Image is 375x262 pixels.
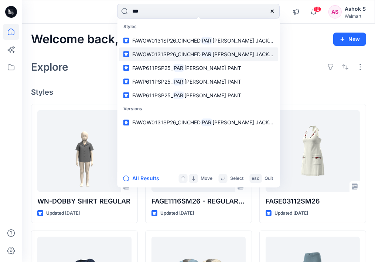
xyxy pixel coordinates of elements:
a: FAWOW0131SP26_CINCHEDPAR[PERSON_NAME] JACKET [119,116,279,130]
button: New [333,33,366,46]
a: FAWP611PSP25_PAR[PERSON_NAME] PANT [119,75,279,88]
p: Styles [119,20,279,34]
a: FAWOW0131SP26_CINCHEDPAR[PERSON_NAME] JACKET [119,47,279,61]
button: All Results [123,174,164,183]
p: Move [201,175,213,182]
mark: PAR [201,50,213,58]
h4: Styles [31,88,366,97]
mark: PAR [173,64,185,72]
a: FAWOW0131SP26_CINCHEDPAR[PERSON_NAME] JACKET [119,34,279,47]
p: Quit [265,175,273,182]
a: WN-DOBBY SHIRT REGULAR [37,110,132,192]
span: FAWOW0131SP26_CINCHED [132,37,201,44]
span: FAWOW0131SP26_CINCHED [132,51,201,57]
div: Walmart [345,13,366,19]
p: FAGE03112SM26 [266,196,360,206]
a: FAGE03112SM26 [266,110,360,192]
p: FAGE1116SM26 - REGULAR FIT DENIM SHORTS [151,196,246,206]
p: Select [231,175,244,182]
p: WN-DOBBY SHIRT REGULAR [37,196,132,206]
p: Versions [119,102,279,116]
mark: PAR [201,36,213,45]
a: FAWP611PSP25_PAR[PERSON_NAME] PANT [119,88,279,102]
span: [PERSON_NAME] JACKET [212,37,275,44]
h2: Welcome back, [PERSON_NAME] [31,33,220,46]
span: [PERSON_NAME] JACKET [212,51,275,57]
span: [PERSON_NAME] PANT [184,78,241,85]
p: esc [252,175,260,182]
span: FAWP611PSP25_ [132,78,173,85]
p: Updated [DATE] [275,209,308,217]
span: FAWP611PSP25_ [132,92,173,98]
mark: PAR [201,118,213,127]
span: FAWP611PSP25_ [132,65,173,71]
p: Updated [DATE] [160,209,194,217]
div: AS [328,5,342,19]
mark: PAR [173,77,185,86]
p: Updated [DATE] [46,209,80,217]
span: FAWOW0131SP26_CINCHED [132,120,201,126]
span: [PERSON_NAME] PANT [184,65,241,71]
div: Ashok S [345,4,366,13]
span: [PERSON_NAME] PANT [184,92,241,98]
mark: PAR [173,91,185,100]
a: FAWP611PSP25_PAR[PERSON_NAME] PANT [119,61,279,75]
span: [PERSON_NAME] JACKET [212,120,275,126]
h2: Explore [31,61,68,73]
span: 16 [313,6,321,12]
